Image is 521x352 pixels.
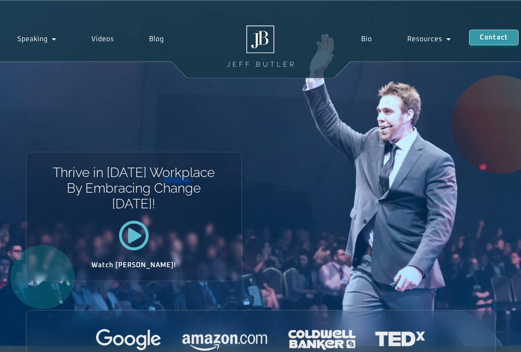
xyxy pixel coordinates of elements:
a: Resources [390,30,469,49]
h2: Watch [PERSON_NAME]! [55,262,213,268]
a: Videos [74,30,132,49]
a: Contact [469,30,519,45]
span: Contact [480,34,508,41]
a: Bio [343,30,390,49]
nav: Menu [343,30,469,49]
a: Blog [132,30,182,49]
h1: Thrive in [DATE] Workplace By Embracing Change [DATE]! [52,165,215,212]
